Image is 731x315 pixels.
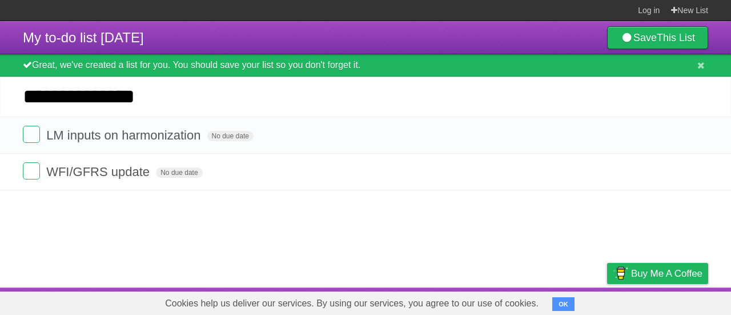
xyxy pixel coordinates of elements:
[607,263,708,284] a: Buy me a coffee
[23,30,144,45] span: My to-do list [DATE]
[493,290,539,312] a: Developers
[455,290,479,312] a: About
[613,264,628,283] img: Buy me a coffee
[552,297,575,311] button: OK
[657,32,695,43] b: This List
[553,290,579,312] a: Terms
[207,131,254,141] span: No due date
[23,126,40,143] label: Done
[154,292,550,315] span: Cookies help us deliver our services. By using our services, you agree to our use of cookies.
[46,165,152,179] span: WFI/GFRS update
[23,162,40,180] label: Done
[46,128,203,142] span: LM inputs on harmonization
[636,290,708,312] a: Suggest a feature
[631,264,702,284] span: Buy me a coffee
[156,168,202,178] span: No due date
[592,290,622,312] a: Privacy
[607,26,708,49] a: SaveThis List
